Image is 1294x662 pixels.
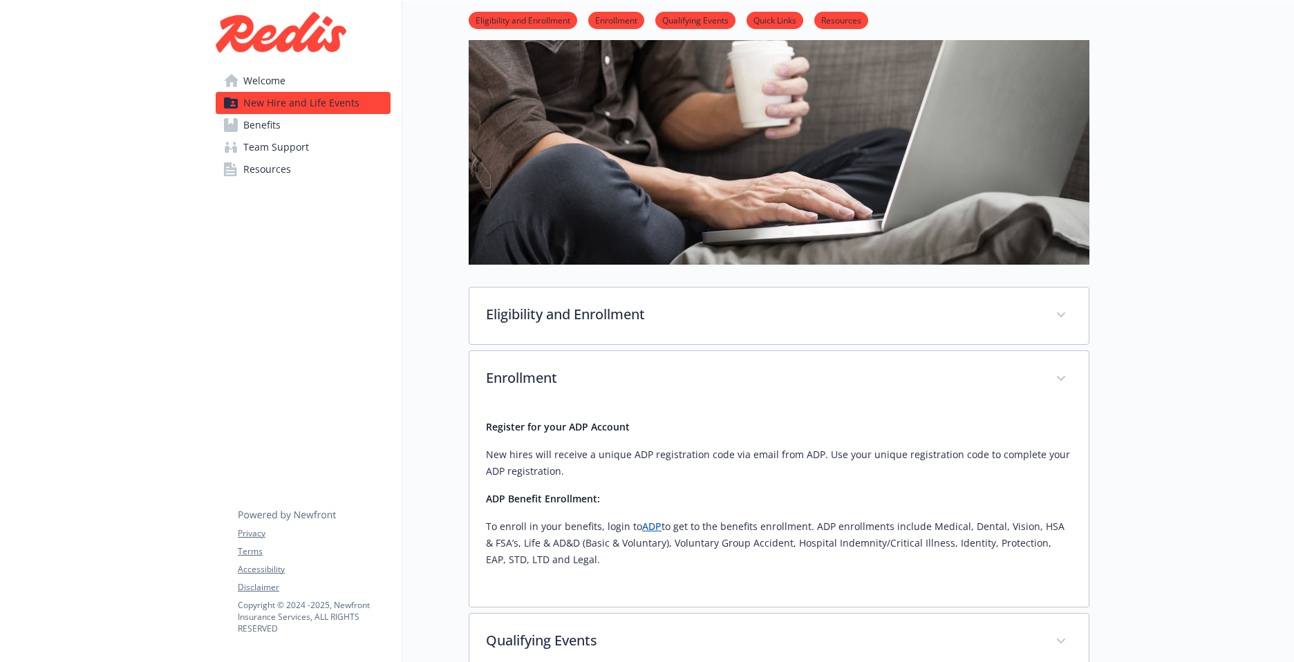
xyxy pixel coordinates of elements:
span: Welcome [243,70,285,92]
div: Enrollment [469,408,1089,607]
img: new hire page banner [469,17,1089,265]
a: Disclaimer [238,581,390,594]
a: Resources [216,158,391,180]
a: Terms [238,545,390,558]
a: Resources [814,13,868,26]
p: New hires will receive a unique ADP registration code via email from ADP. Use your unique registr... [486,446,1072,480]
p: Copyright © 2024 - 2025 , Newfront Insurance Services, ALL RIGHTS RESERVED [238,599,390,634]
p: Enrollment [486,368,1039,388]
span: Resources [243,158,291,180]
a: Enrollment [588,13,644,26]
a: Eligibility and Enrollment [469,13,577,26]
a: Privacy [238,527,390,540]
strong: Register for your ADP Account [486,420,630,433]
div: Eligibility and Enrollment [469,287,1089,344]
a: Accessibility [238,563,390,576]
a: ADP [642,520,662,533]
p: Eligibility and Enrollment [486,304,1039,325]
span: Team Support [243,136,309,158]
a: Welcome [216,70,391,92]
strong: ADP Benefit Enrollment: [486,492,600,505]
a: Benefits [216,114,391,136]
a: Quick Links [747,13,803,26]
a: Qualifying Events [655,13,735,26]
span: New Hire and Life Events [243,92,359,114]
a: New Hire and Life Events [216,92,391,114]
div: Enrollment [469,351,1089,408]
a: Team Support [216,136,391,158]
p: Qualifying Events [486,630,1039,651]
p: To enroll in your benefits, login to to get to the benefits enrollment. ADP enrollments include M... [486,518,1072,568]
span: Benefits [243,114,281,136]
